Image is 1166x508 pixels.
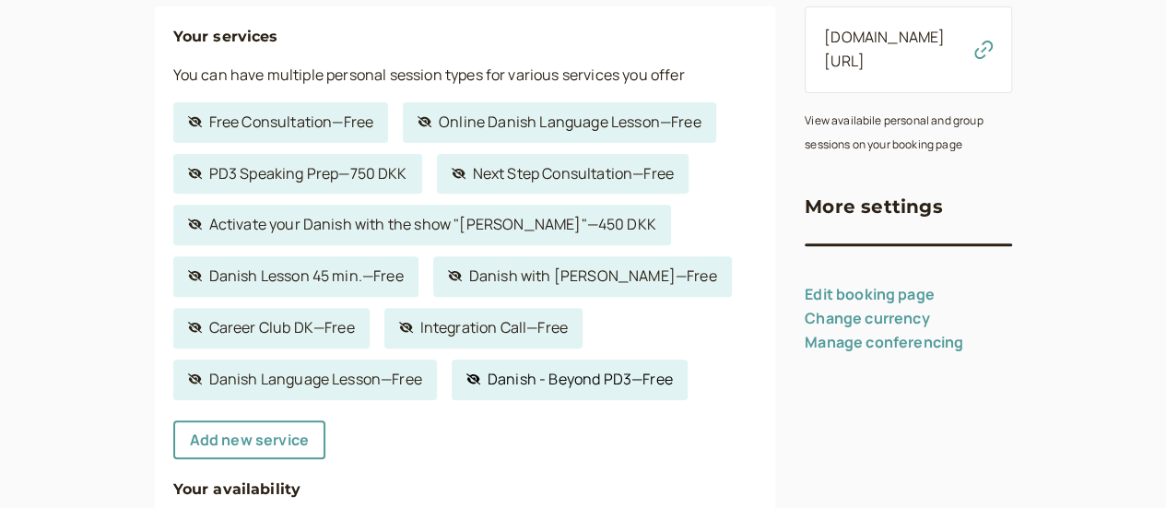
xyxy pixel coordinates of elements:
h4: Your availability [173,478,758,502]
a: Online Danish Language Lesson—Free [403,102,715,143]
a: Activate your Danish with the show "[PERSON_NAME]"—450 DKK [173,205,671,245]
a: Edit booking page [805,284,935,304]
a: [DOMAIN_NAME][URL] [824,27,945,71]
a: Integration Call—Free [384,308,583,349]
a: Change currency [805,308,929,328]
p: You can have multiple personal session types for various services you offer [173,64,758,88]
small: View availabile personal and group sessions on your booking page [805,112,983,152]
a: Danish with [PERSON_NAME]—Free [433,256,732,297]
a: Danish - Beyond PD3—Free [452,360,688,400]
a: Next Step Consultation—Free [437,154,689,195]
iframe: Chat Widget [1074,419,1166,508]
a: Danish Lesson 45 min.—Free [173,256,418,297]
a: Add new service [173,420,325,459]
h3: More settings [805,192,943,221]
a: Free Consultation—Free [173,102,389,143]
a: Danish Language Lesson—Free [173,360,437,400]
a: PD3 Speaking Prep—750 DKK [173,154,422,195]
a: Career Club DK—Free [173,308,370,349]
h4: Your services [173,25,758,49]
a: Manage conferencing [805,332,963,352]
